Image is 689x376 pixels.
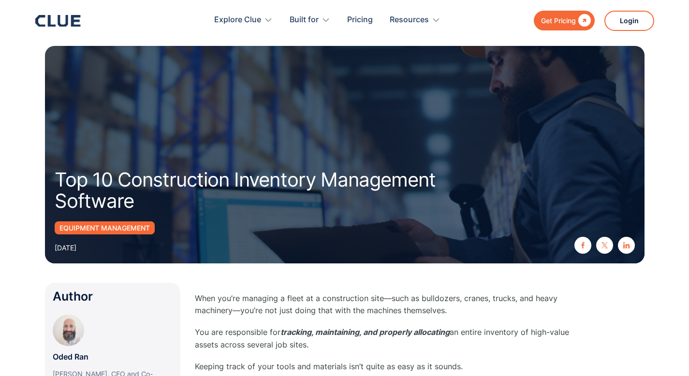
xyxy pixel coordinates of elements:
div: Get Pricing [541,14,576,27]
img: twitter X icon [601,242,608,248]
p: Oded Ran [53,351,88,363]
img: Oded Ran [53,315,84,346]
em: tracking, maintaining, and properly allocating [280,327,450,337]
h1: Top 10 Construction Inventory Management Software [55,169,461,212]
div: Resources [390,5,429,35]
a: Login [604,11,654,31]
div: Built for [290,5,319,35]
div: Built for [290,5,330,35]
div: Explore Clue [214,5,261,35]
img: linkedin icon [623,242,630,248]
a: Pricing [347,5,373,35]
p: You are responsible for an entire inventory of high-value assets across several job sites. [195,326,582,350]
a: Get Pricing [534,11,595,30]
a: Equipment Management [55,221,155,234]
p: When you’re managing a fleet at a construction site—such as bulldozers, cranes, trucks, and heavy... [195,292,582,317]
div: Resources [390,5,440,35]
div: Author [53,290,173,303]
img: facebook icon [580,242,586,248]
p: Keeping track of your tools and materials isn’t quite as easy as it sounds. [195,361,582,373]
div: [DATE] [55,242,76,254]
div: Explore Clue [214,5,273,35]
div:  [576,14,591,27]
